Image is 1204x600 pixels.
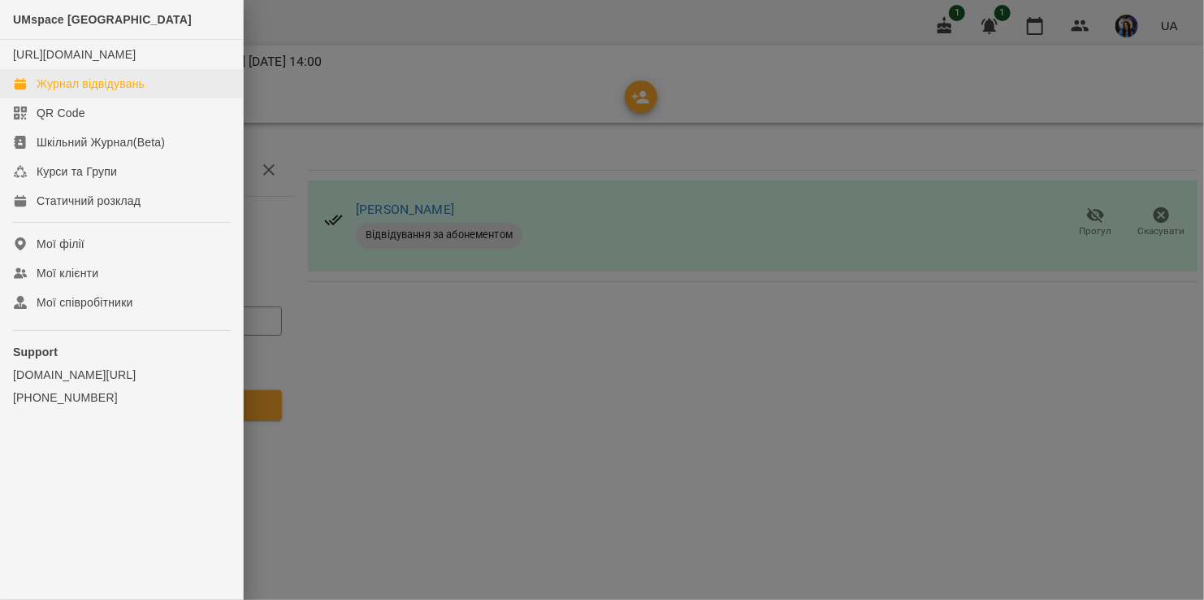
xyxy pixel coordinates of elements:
[13,367,230,383] a: [DOMAIN_NAME][URL]
[37,294,133,311] div: Мої співробітники
[37,76,145,92] div: Журнал відвідувань
[37,236,84,252] div: Мої філії
[13,13,192,26] span: UMspace [GEOGRAPHIC_DATA]
[13,389,230,406] a: [PHONE_NUMBER]
[37,163,117,180] div: Курси та Групи
[37,193,141,209] div: Статичний розклад
[13,48,136,61] a: [URL][DOMAIN_NAME]
[37,105,85,121] div: QR Code
[13,344,230,360] p: Support
[37,265,98,281] div: Мої клієнти
[37,134,165,150] div: Шкільний Журнал(Beta)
